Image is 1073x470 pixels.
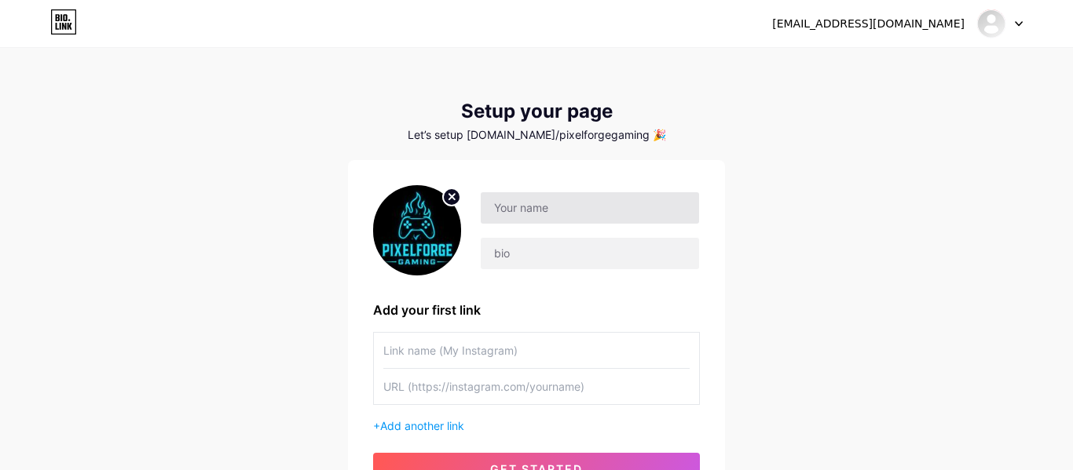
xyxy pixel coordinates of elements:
[348,100,725,122] div: Setup your page
[772,16,965,32] div: [EMAIL_ADDRESS][DOMAIN_NAME]
[481,192,699,224] input: Your name
[481,238,699,269] input: bio
[373,185,461,275] img: profile pic
[348,129,725,141] div: Let’s setup [DOMAIN_NAME]/pixelforgegaming 🎉
[383,333,690,368] input: Link name (My Instagram)
[383,369,690,404] input: URL (https://instagram.com/yourname)
[976,9,1006,38] img: pixelforgegaming
[373,417,700,434] div: +
[380,419,464,432] span: Add another link
[373,301,700,319] div: Add your first link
